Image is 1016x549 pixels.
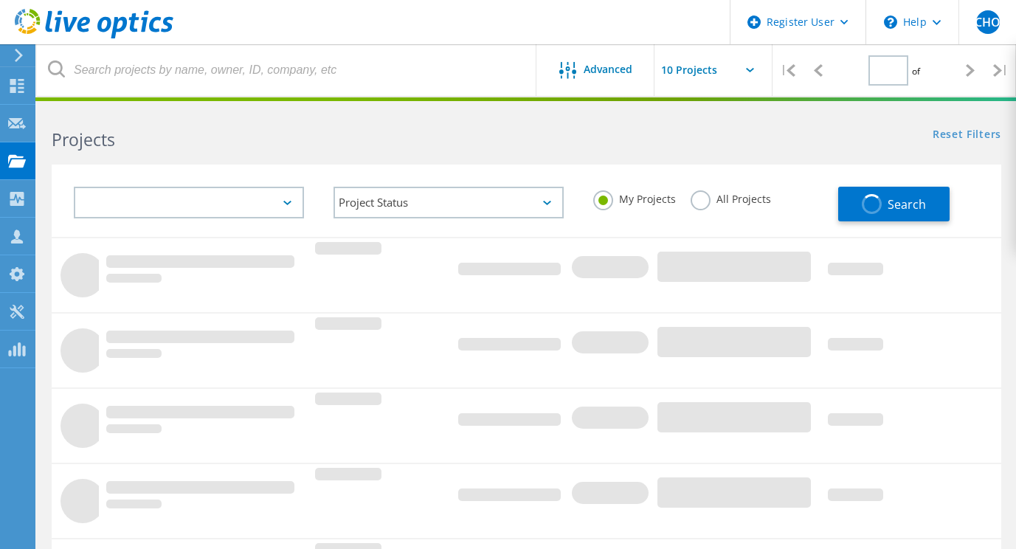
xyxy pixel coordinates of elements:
span: Search [888,196,926,213]
div: Project Status [334,187,564,218]
span: Advanced [584,64,632,75]
label: All Projects [691,190,771,204]
div: | [986,44,1016,97]
a: Live Optics Dashboard [15,31,173,41]
div: | [773,44,803,97]
input: Search projects by name, owner, ID, company, etc [37,44,537,96]
a: Reset Filters [933,129,1001,142]
label: My Projects [593,190,676,204]
b: Projects [52,128,115,151]
button: Search [838,187,950,221]
span: CHO [975,16,1001,28]
svg: \n [884,15,897,29]
span: of [912,65,920,77]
